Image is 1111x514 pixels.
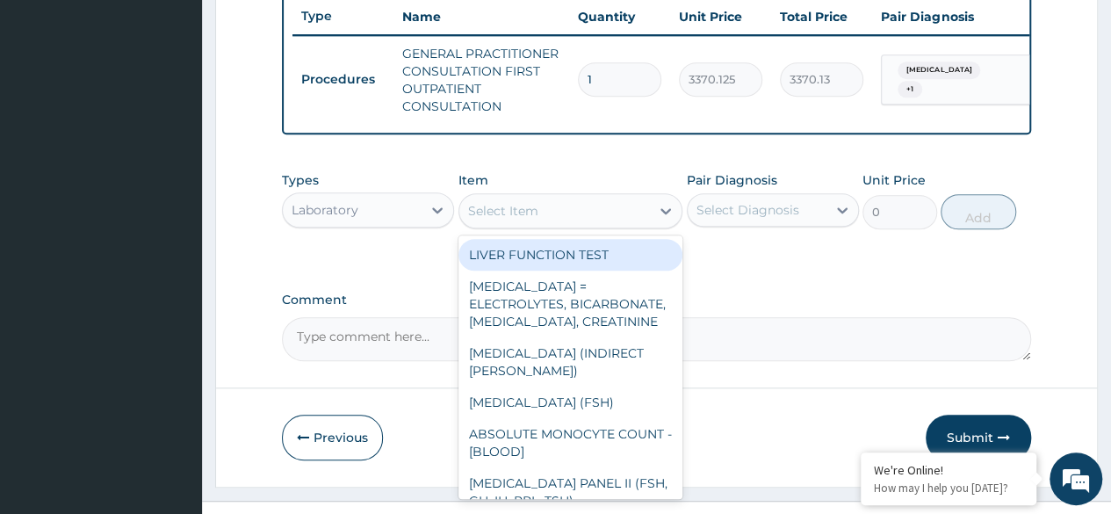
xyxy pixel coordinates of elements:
[102,148,242,326] span: We're online!
[458,171,488,189] label: Item
[458,271,683,337] div: [MEDICAL_DATA] = ELECTROLYTES, BICARBONATE, [MEDICAL_DATA], CREATININE
[458,337,683,387] div: [MEDICAL_DATA] (INDIRECT [PERSON_NAME])
[458,418,683,467] div: ABSOLUTE MONOCYTE COUNT - [BLOOD]
[687,171,777,189] label: Pair Diagnosis
[282,415,383,460] button: Previous
[458,387,683,418] div: [MEDICAL_DATA] (FSH)
[926,415,1031,460] button: Submit
[468,202,538,220] div: Select Item
[898,81,922,98] span: + 1
[874,462,1023,478] div: We're Online!
[696,201,799,219] div: Select Diagnosis
[941,194,1015,229] button: Add
[874,481,1023,496] p: How may I help you today?
[288,9,330,51] div: Minimize live chat window
[91,98,295,121] div: Chat with us now
[898,62,980,79] span: [MEDICAL_DATA]
[282,293,1031,308] label: Comment
[9,334,335,395] textarea: Type your message and hit 'Enter'
[292,63,393,96] td: Procedures
[862,171,926,189] label: Unit Price
[292,201,358,219] div: Laboratory
[32,88,71,132] img: d_794563401_company_1708531726252_794563401
[393,36,569,124] td: GENERAL PRACTITIONER CONSULTATION FIRST OUTPATIENT CONSULTATION
[282,173,319,188] label: Types
[458,239,683,271] div: LIVER FUNCTION TEST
